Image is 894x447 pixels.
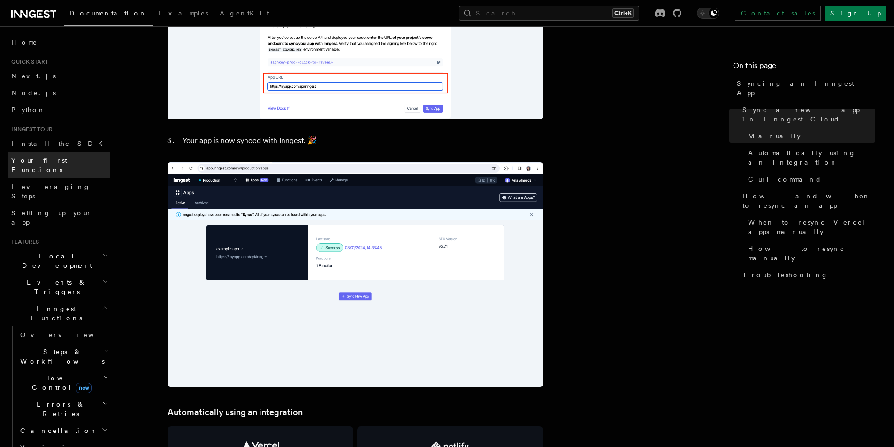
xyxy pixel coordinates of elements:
a: Your first Functions [8,152,110,178]
a: Node.js [8,84,110,101]
span: Syncing an Inngest App [737,79,875,98]
a: AgentKit [214,3,275,25]
span: How and when to resync an app [742,191,875,210]
span: Local Development [8,251,102,270]
span: Steps & Workflows [16,347,105,366]
span: Next.js [11,72,56,80]
span: Quick start [8,58,48,66]
a: Contact sales [735,6,821,21]
a: Syncing an Inngest App [733,75,875,101]
a: Next.js [8,68,110,84]
button: Flow Controlnew [16,370,110,396]
button: Inngest Functions [8,300,110,326]
span: Flow Control [16,373,103,392]
span: Errors & Retries [16,400,102,418]
span: Install the SDK [11,140,108,147]
a: How and when to resync an app [739,188,875,214]
span: AgentKit [220,9,269,17]
span: When to resync Vercel apps manually [748,218,875,236]
a: Sign Up [825,6,886,21]
span: Node.js [11,89,56,97]
button: Toggle dark mode [697,8,719,19]
a: Leveraging Steps [8,178,110,205]
span: Sync a new app in Inngest Cloud [742,105,875,124]
span: Leveraging Steps [11,183,91,200]
span: Events & Triggers [8,278,102,296]
span: new [76,383,92,393]
span: Automatically using an integration [748,148,875,167]
a: Manually [744,128,875,144]
button: Search...Ctrl+K [459,6,639,21]
h4: On this page [733,60,875,75]
span: Inngest Functions [8,304,101,323]
span: Home [11,38,38,47]
a: Automatically using an integration [744,144,875,171]
button: Local Development [8,248,110,274]
a: Overview [16,326,110,343]
span: Cancellation [16,426,98,435]
span: Curl command [748,174,822,184]
a: Troubleshooting [739,266,875,283]
span: Documentation [69,9,147,17]
a: Install the SDK [8,135,110,152]
a: Setting up your app [8,205,110,231]
span: Python [11,106,46,114]
a: Examples [153,3,214,25]
img: Inngest Cloud screen with apps [168,162,543,387]
span: Manually [748,131,801,141]
a: Automatically using an integration [168,406,303,419]
a: Sync a new app in Inngest Cloud [739,101,875,128]
button: Events & Triggers [8,274,110,300]
a: How to resync manually [744,240,875,266]
span: Overview [20,331,117,339]
button: Errors & Retries [16,396,110,422]
span: Troubleshooting [742,270,828,280]
span: Your first Functions [11,157,67,174]
span: Examples [158,9,208,17]
a: Documentation [64,3,153,26]
button: Cancellation [16,422,110,439]
button: Steps & Workflows [16,343,110,370]
span: Inngest tour [8,126,53,133]
a: Home [8,34,110,51]
li: Your app is now synced with Inngest. 🎉 [180,134,543,147]
span: Features [8,238,39,246]
kbd: Ctrl+K [612,8,634,18]
span: Setting up your app [11,209,92,226]
a: Curl command [744,171,875,188]
a: Python [8,101,110,118]
span: How to resync manually [748,244,875,263]
a: When to resync Vercel apps manually [744,214,875,240]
